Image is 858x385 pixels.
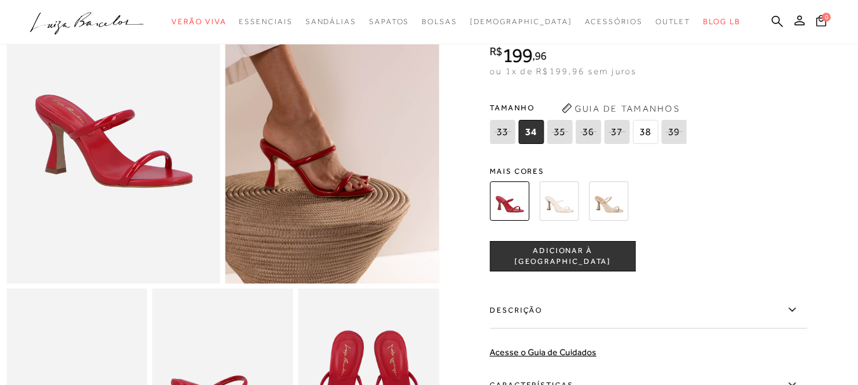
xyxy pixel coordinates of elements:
[239,10,292,34] a: noSubCategoriesText
[822,13,831,22] span: 0
[171,17,226,26] span: Verão Viva
[585,17,643,26] span: Acessórios
[532,50,547,62] i: ,
[557,98,684,119] button: Guia de Tamanhos
[490,181,529,221] img: MULE DE SALTO FLARE ALTO EM VERNIZ VERMELHO PIMENTA
[490,241,636,271] button: ADICIONAR À [GEOGRAPHIC_DATA]
[589,181,628,221] img: MULE DE SALTO FLARE ALTO METALIZADO DOURADO
[490,347,596,357] a: Acesse o Guia de Cuidados
[239,17,292,26] span: Essenciais
[703,17,740,26] span: BLOG LB
[655,10,691,34] a: noSubCategoriesText
[490,292,807,329] label: Descrição
[547,120,572,144] span: 35
[305,10,356,34] a: noSubCategoriesText
[655,17,691,26] span: Outlet
[470,17,572,26] span: [DEMOGRAPHIC_DATA]
[633,120,658,144] span: 38
[490,98,690,117] span: Tamanho
[490,167,807,175] span: Mais cores
[661,120,687,144] span: 39
[575,120,601,144] span: 36
[518,120,544,144] span: 34
[470,10,572,34] a: noSubCategoriesText
[490,66,636,76] span: ou 1x de R$199,96 sem juros
[604,120,629,144] span: 37
[535,49,547,62] span: 96
[703,10,740,34] a: BLOG LB
[369,10,409,34] a: noSubCategoriesText
[490,120,515,144] span: 33
[305,17,356,26] span: Sandálias
[369,17,409,26] span: Sapatos
[422,10,457,34] a: noSubCategoriesText
[422,17,457,26] span: Bolsas
[171,10,226,34] a: noSubCategoriesText
[812,14,830,31] button: 0
[502,44,532,67] span: 199
[490,245,635,268] span: ADICIONAR À [GEOGRAPHIC_DATA]
[585,10,643,34] a: noSubCategoriesText
[539,181,579,221] img: MULE DE SALTO FLARE ALTO GELO
[490,46,502,57] i: R$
